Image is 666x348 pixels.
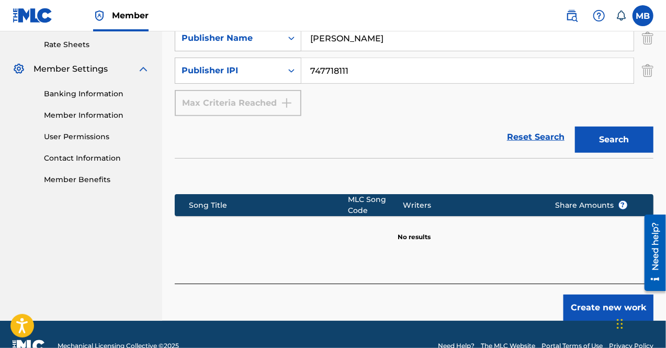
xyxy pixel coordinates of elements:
[619,201,627,209] span: ?
[398,220,431,242] p: No results
[614,298,666,348] iframe: Chat Widget
[44,153,150,164] a: Contact Information
[589,5,609,26] div: Help
[189,200,348,211] div: Song Title
[182,64,276,77] div: Publisher IPI
[575,127,653,153] button: Search
[633,5,653,26] div: User Menu
[93,9,106,22] img: Top Rightsholder
[44,131,150,142] a: User Permissions
[642,58,653,84] img: Delete Criterion
[566,9,578,22] img: search
[348,194,403,216] div: MLC Song Code
[556,200,628,211] span: Share Amounts
[13,63,25,75] img: Member Settings
[44,110,150,121] a: Member Information
[44,174,150,185] a: Member Benefits
[563,295,653,321] button: Create new work
[502,126,570,149] a: Reset Search
[616,10,626,21] div: Notifications
[593,9,605,22] img: help
[403,200,539,211] div: Writers
[642,25,653,51] img: Delete Criterion
[637,211,666,295] iframe: Resource Center
[44,39,150,50] a: Rate Sheets
[13,8,53,23] img: MLC Logo
[137,63,150,75] img: expand
[617,308,623,340] div: Drag
[112,9,149,21] span: Member
[561,5,582,26] a: Public Search
[44,88,150,99] a: Banking Information
[182,32,276,44] div: Publisher Name
[33,63,108,75] span: Member Settings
